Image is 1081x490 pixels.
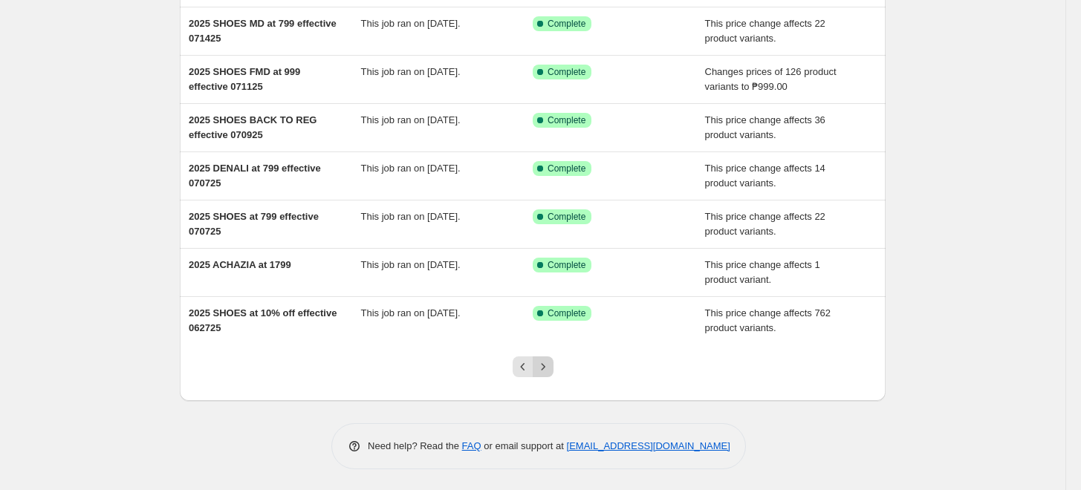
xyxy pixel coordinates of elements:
span: 2025 ACHAZIA at 1799 [189,259,291,270]
span: Changes prices of 126 product variants to ₱999.00 [705,66,837,92]
span: This job ran on [DATE]. [361,259,461,270]
a: FAQ [462,440,481,451]
span: This price change affects 1 product variant. [705,259,820,285]
span: 2025 SHOES MD at 799 effective 071425 [189,18,337,44]
span: 2025 SHOES at 10% off effective 062725 [189,307,337,333]
span: This price change affects 22 product variants. [705,18,825,44]
span: 2025 DENALI at 799 effective 070725 [189,163,321,189]
a: [EMAIL_ADDRESS][DOMAIN_NAME] [567,440,730,451]
span: Need help? Read the [368,440,462,451]
span: This job ran on [DATE]. [361,114,461,125]
span: 2025 SHOES FMD at 999 effective 071125 [189,66,300,92]
span: This job ran on [DATE]. [361,211,461,222]
span: Complete [548,211,585,223]
span: Complete [548,163,585,174]
span: Complete [548,307,585,319]
nav: Pagination [513,356,554,377]
span: 2025 SHOES BACK TO REG effective 070925 [189,114,316,140]
span: Complete [548,18,585,30]
span: This price change affects 36 product variants. [705,114,825,140]
button: Previous [513,356,533,377]
button: Next [533,356,554,377]
span: This price change affects 22 product variants. [705,211,825,237]
span: Complete [548,66,585,78]
span: This job ran on [DATE]. [361,66,461,77]
span: 2025 SHOES at 799 effective 070725 [189,211,319,237]
span: This price change affects 762 product variants. [705,307,831,333]
span: This price change affects 14 product variants. [705,163,825,189]
span: This job ran on [DATE]. [361,18,461,29]
span: or email support at [481,440,567,451]
span: This job ran on [DATE]. [361,163,461,174]
span: Complete [548,114,585,126]
span: Complete [548,259,585,271]
span: This job ran on [DATE]. [361,307,461,318]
